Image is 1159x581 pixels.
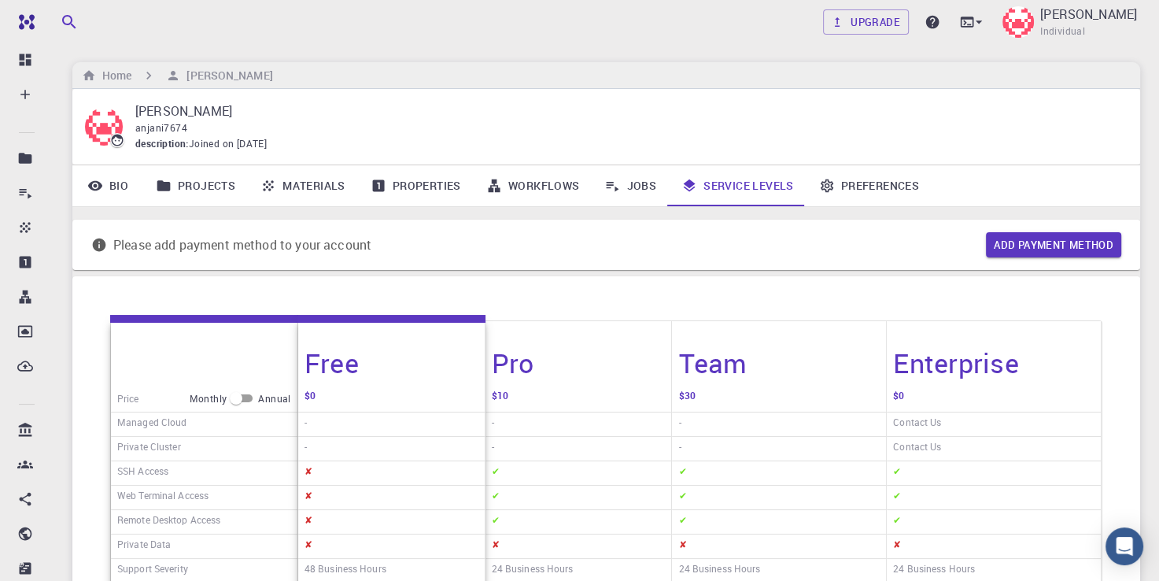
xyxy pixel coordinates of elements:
a: Preferences [807,165,932,206]
h6: - [678,414,681,435]
h6: Web Terminal Access [117,487,209,508]
p: [PERSON_NAME] [1040,5,1137,24]
span: Joined on [DATE] [189,136,267,152]
h4: Team [678,346,747,379]
a: Upgrade [823,9,909,35]
h6: Support Severity [117,561,188,581]
span: description : [135,136,189,152]
h6: $0 [893,387,904,410]
h6: Contact Us [893,439,941,459]
h6: $0 [305,387,316,410]
h6: Contact Us [893,414,941,435]
h6: [PERSON_NAME] [180,67,272,84]
span: Monthly [190,391,227,407]
img: Dr Anjani Kumar Pandey [1002,6,1034,38]
a: Service Levels [669,165,807,206]
a: Projects [143,165,248,206]
nav: breadcrumb [79,67,276,84]
h6: ✔ [893,463,901,483]
p: [PERSON_NAME] [135,102,1115,120]
h6: ✔ [893,512,901,532]
h6: ✔ [893,487,901,508]
h6: Price [117,390,139,407]
h6: - [678,439,681,459]
h6: ✘ [305,512,312,532]
span: Support [31,11,88,25]
h6: ✔ [678,487,686,508]
a: Bio [72,165,143,206]
a: Properties [358,165,474,206]
h6: $10 [492,387,508,410]
h6: ✘ [492,536,500,557]
p: Please add payment method to your account [113,235,371,254]
h6: - [305,439,307,459]
h6: ✔ [492,487,500,508]
h6: ✔ [678,512,686,532]
a: Workflows [474,165,592,206]
span: anjani7674 [135,121,187,134]
h6: 24 Business Hours [893,561,975,581]
h4: Pro [492,346,534,379]
h6: ✔ [678,463,686,483]
h6: - [492,439,494,459]
h6: 24 Business Hours [678,561,760,581]
h6: - [492,414,494,435]
h6: $30 [678,387,695,410]
h6: Home [96,67,131,84]
h6: Remote Desktop Access [117,512,220,532]
div: Open Intercom Messenger [1105,527,1143,565]
h6: - [305,414,307,435]
h4: Enterprise [893,346,1019,379]
button: Add payment method [986,232,1121,257]
a: Jobs [592,165,669,206]
img: logo [13,14,35,30]
h6: SSH Access [117,463,168,483]
h6: ✔ [492,463,500,483]
h6: ✘ [305,536,312,557]
h6: 48 Business Hours [305,561,386,581]
span: Individual [1040,24,1085,39]
a: Materials [248,165,358,206]
h6: Private Data [117,536,171,557]
h6: ✘ [893,536,901,557]
h6: ✘ [305,463,312,483]
h6: ✘ [305,487,312,508]
h6: Managed Cloud [117,414,186,435]
span: Annual [258,391,290,407]
h6: Private Cluster [117,439,181,459]
h4: Free [305,346,359,379]
h6: ✔ [492,512,500,532]
h6: ✘ [678,536,686,557]
h6: 24 Business Hours [492,561,574,581]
